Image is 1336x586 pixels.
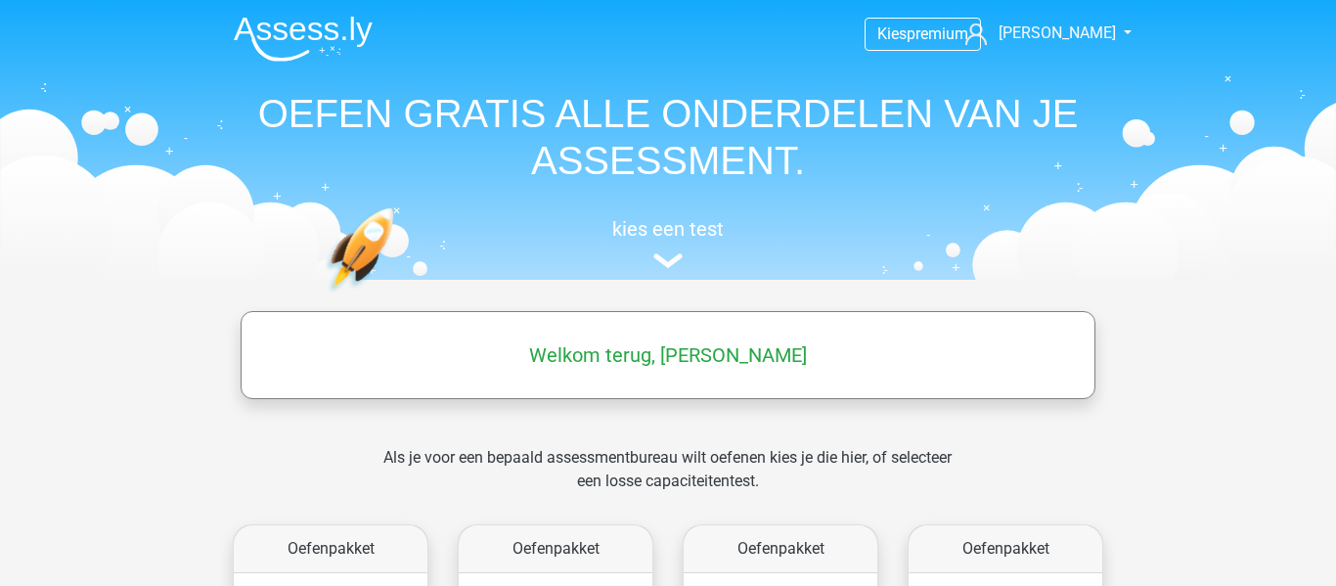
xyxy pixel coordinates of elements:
[234,16,373,62] img: Assessly
[326,207,469,384] img: oefenen
[250,343,1086,367] h5: Welkom terug, [PERSON_NAME]
[218,217,1118,269] a: kies een test
[866,21,980,47] a: Kiespremium
[999,23,1116,42] span: [PERSON_NAME]
[877,24,907,43] span: Kies
[957,22,1118,45] a: [PERSON_NAME]
[218,90,1118,184] h1: OEFEN GRATIS ALLE ONDERDELEN VAN JE ASSESSMENT.
[907,24,968,43] span: premium
[368,446,967,517] div: Als je voor een bepaald assessmentbureau wilt oefenen kies je die hier, of selecteer een losse ca...
[653,253,683,268] img: assessment
[218,217,1118,241] h5: kies een test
